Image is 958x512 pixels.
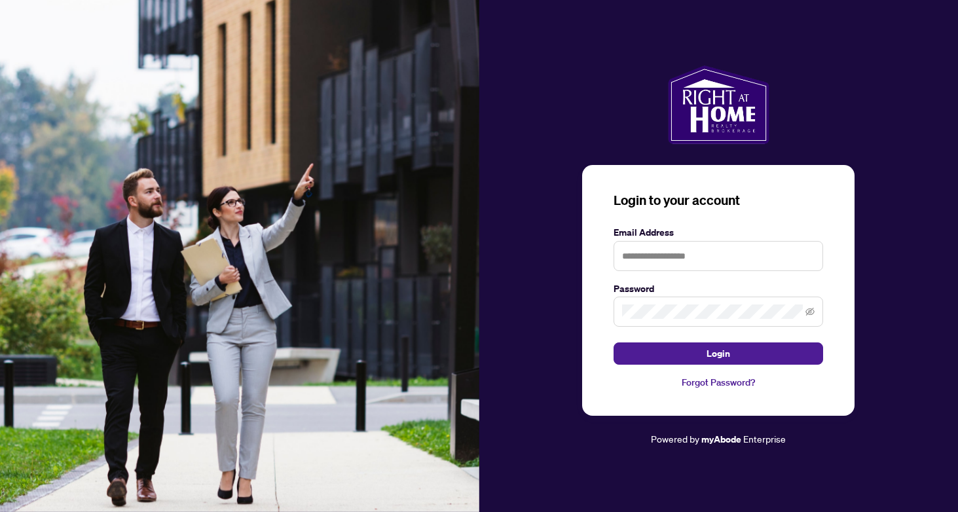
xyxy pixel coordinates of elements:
a: myAbode [701,432,741,447]
label: Password [614,282,823,296]
span: Powered by [651,433,699,445]
span: Enterprise [743,433,786,445]
label: Email Address [614,225,823,240]
span: eye-invisible [805,307,815,316]
img: ma-logo [668,65,769,144]
a: Forgot Password? [614,375,823,390]
h3: Login to your account [614,191,823,210]
button: Login [614,342,823,365]
span: Login [707,343,730,364]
